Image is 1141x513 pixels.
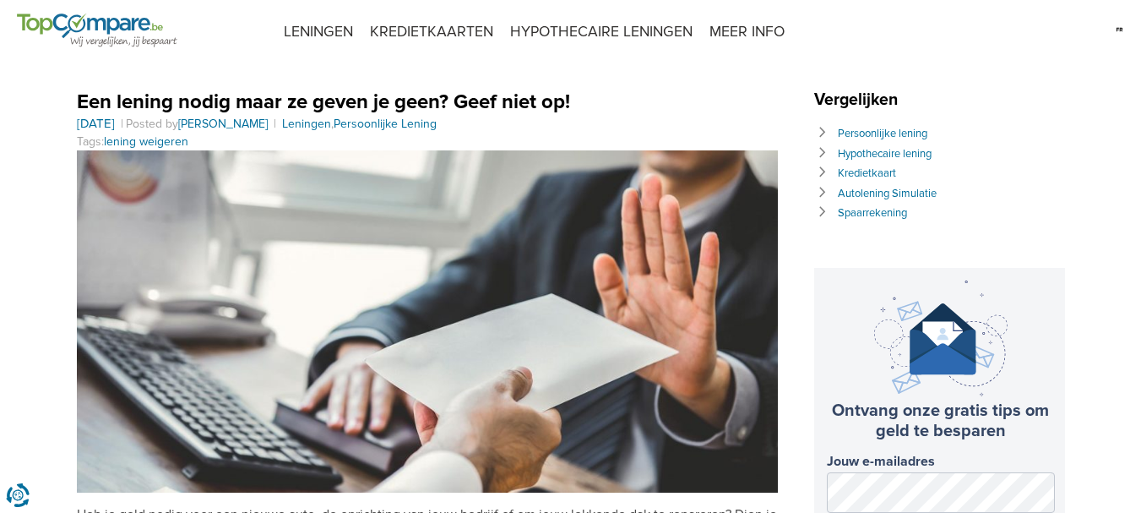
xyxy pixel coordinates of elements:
[77,117,115,131] a: [DATE]
[334,117,437,131] a: Persoonlijke Lening
[827,401,1055,441] h3: Ontvang onze gratis tips om geld te besparen
[838,166,896,180] a: Kredietkaart
[838,187,937,200] a: Autolening Simulatie
[178,117,268,131] a: [PERSON_NAME]
[1115,17,1124,42] img: fr.svg
[77,89,778,115] h1: Een lening nodig maar ze geven je geen? Geef niet op!
[838,127,927,140] a: Persoonlijke lening
[271,117,279,131] span: |
[838,147,932,161] a: Hypothecaire lening
[126,117,271,131] span: Posted by
[118,117,126,131] span: |
[77,150,778,493] img: Lening weigeren
[77,89,778,150] header: , Tags:
[874,281,1008,396] img: newsletter
[814,90,906,110] span: Vergelijken
[838,206,907,220] a: Spaarrekening
[282,117,331,131] a: Leningen
[104,134,188,149] a: lening weigeren
[827,454,1055,470] label: Jouw e-mailadres
[77,116,115,131] time: [DATE]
